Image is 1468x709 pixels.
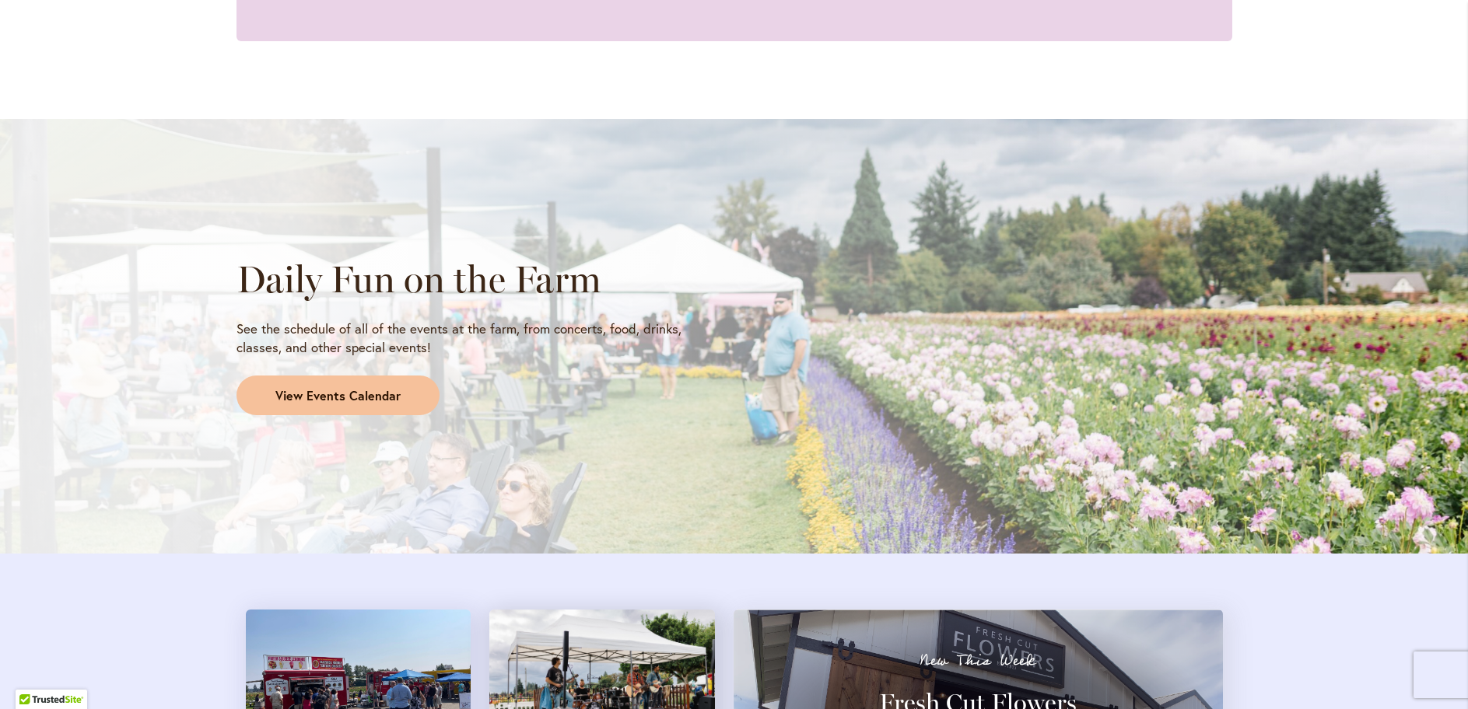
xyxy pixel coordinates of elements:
[236,320,720,357] p: See the schedule of all of the events at the farm, from concerts, food, drinks, classes, and othe...
[236,257,720,301] h2: Daily Fun on the Farm
[236,375,440,416] a: View Events Calendar
[275,387,401,405] span: View Events Calendar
